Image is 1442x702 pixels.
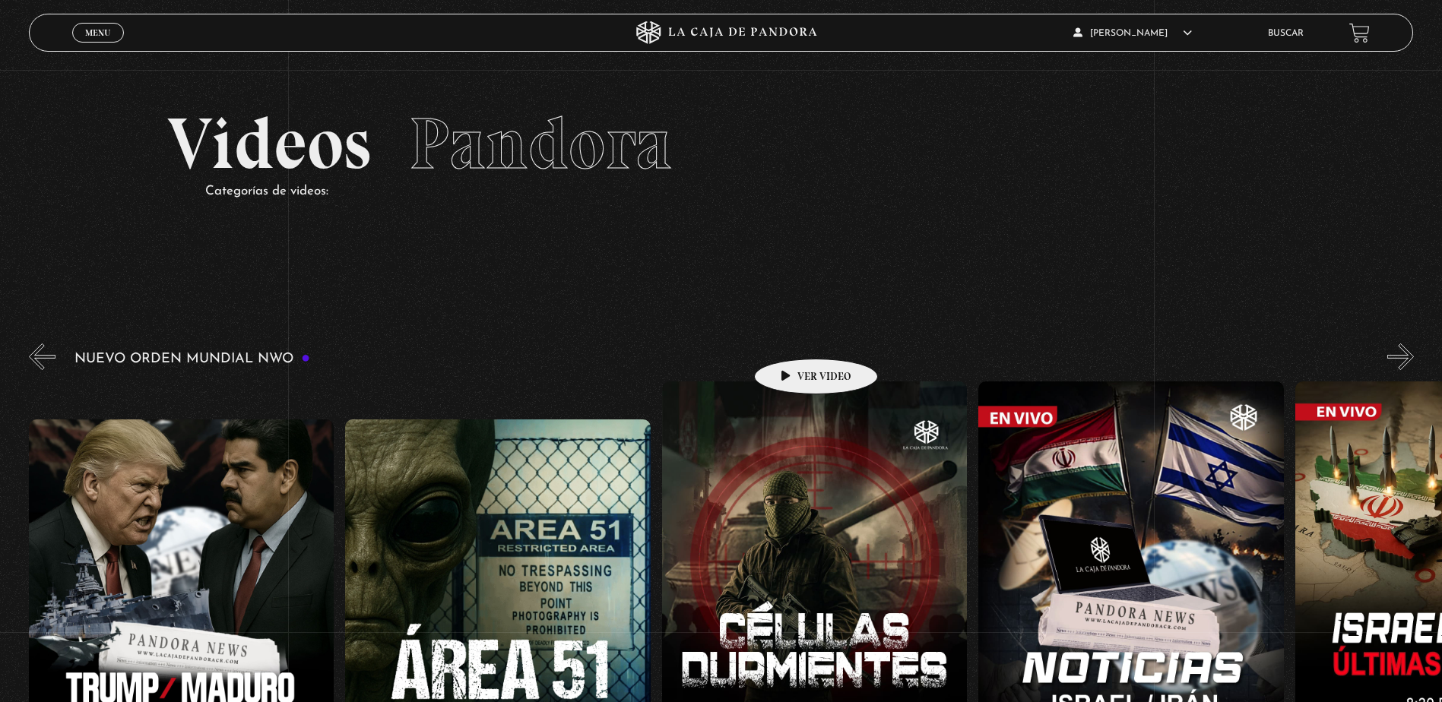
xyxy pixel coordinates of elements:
h2: Videos [167,108,1275,180]
a: Buscar [1268,29,1304,38]
span: Pandora [409,100,672,187]
button: Previous [29,343,55,370]
a: View your shopping cart [1349,23,1370,43]
span: Cerrar [81,41,116,52]
span: [PERSON_NAME] [1073,29,1192,38]
p: Categorías de videos: [205,180,1275,204]
h3: Nuevo Orden Mundial NWO [74,352,310,366]
span: Menu [85,28,110,37]
button: Next [1387,343,1414,370]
